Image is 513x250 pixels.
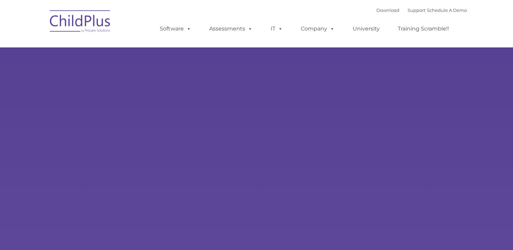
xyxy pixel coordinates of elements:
a: Software [153,22,198,36]
a: Download [376,7,399,13]
a: Company [294,22,341,36]
a: Assessments [202,22,259,36]
a: IT [264,22,290,36]
img: ChildPlus by Procare Solutions [46,5,114,39]
a: Support [408,7,426,13]
font: | [376,7,467,13]
a: University [346,22,387,36]
a: Schedule A Demo [427,7,467,13]
a: Training Scramble!! [391,22,456,36]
